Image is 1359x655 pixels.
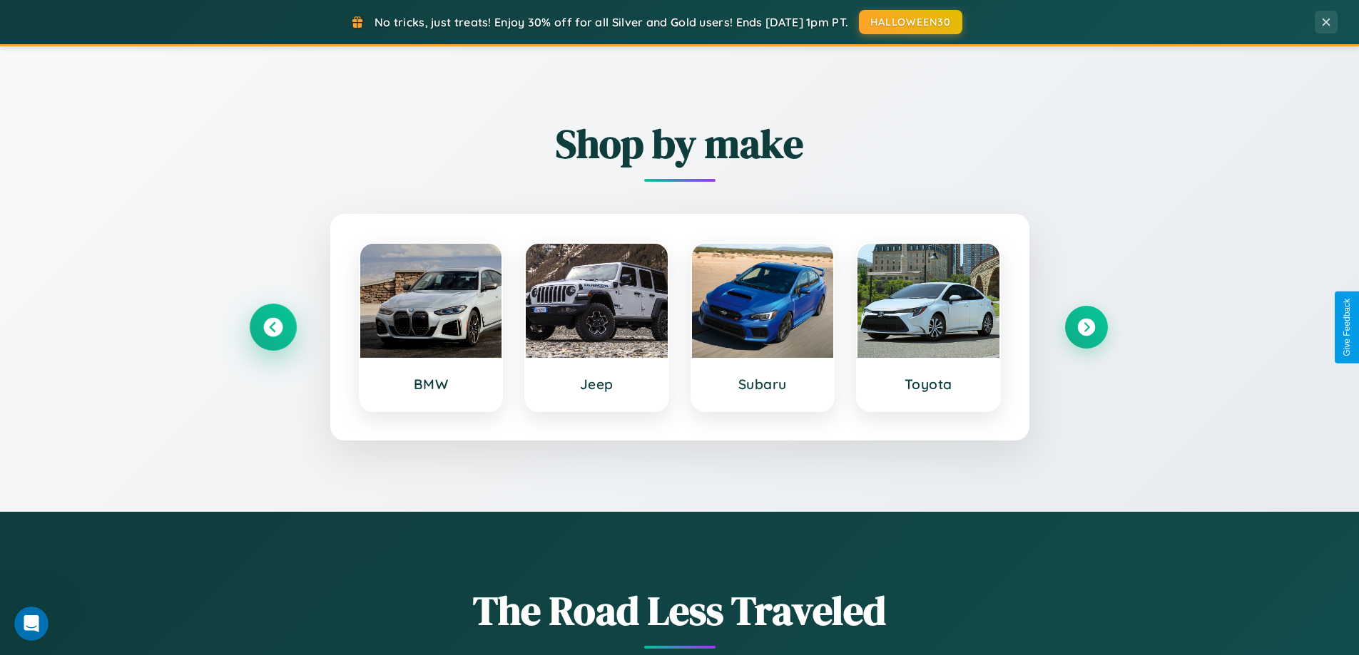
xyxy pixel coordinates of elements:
[1342,299,1352,356] div: Give Feedback
[706,376,820,393] h3: Subaru
[252,116,1108,171] h2: Shop by make
[540,376,653,393] h3: Jeep
[14,607,49,641] iframe: Intercom live chat
[872,376,985,393] h3: Toyota
[375,15,848,29] span: No tricks, just treats! Enjoy 30% off for all Silver and Gold users! Ends [DATE] 1pm PT.
[859,10,962,34] button: HALLOWEEN30
[252,583,1108,638] h1: The Road Less Traveled
[375,376,488,393] h3: BMW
